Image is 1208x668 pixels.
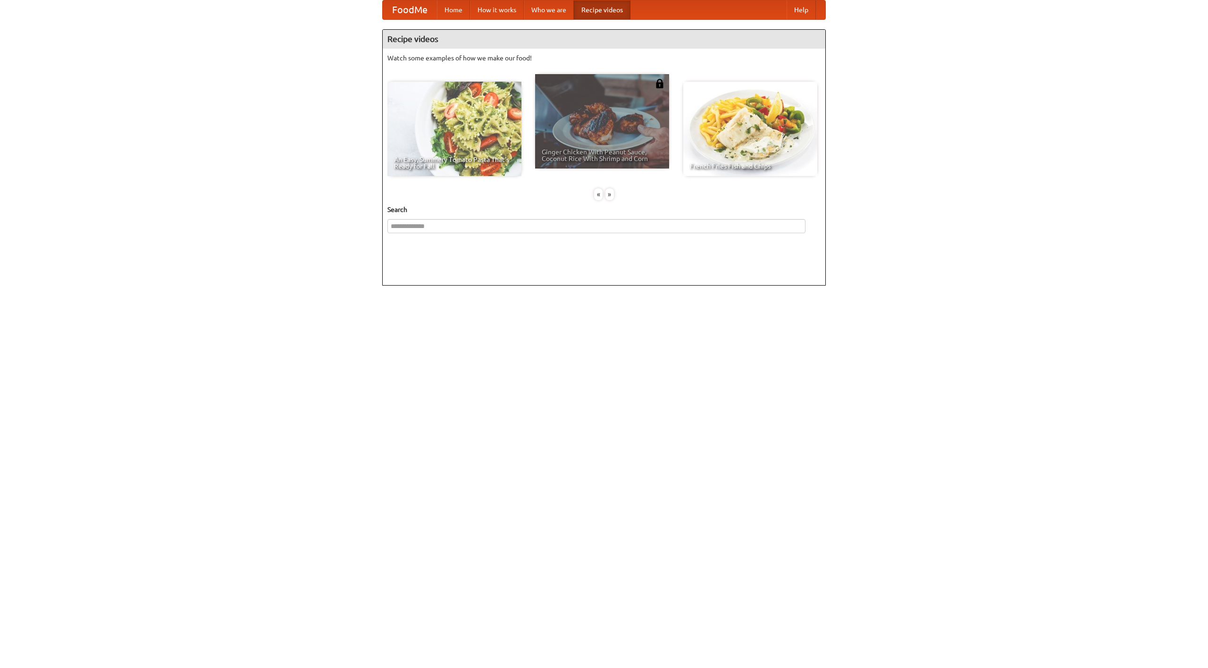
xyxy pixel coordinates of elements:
[690,163,811,169] span: French Fries Fish and Chips
[787,0,816,19] a: Help
[387,205,821,214] h5: Search
[387,82,521,176] a: An Easy, Summery Tomato Pasta That's Ready for Fall
[605,188,614,200] div: »
[437,0,470,19] a: Home
[470,0,524,19] a: How it works
[394,156,515,169] span: An Easy, Summery Tomato Pasta That's Ready for Fall
[387,53,821,63] p: Watch some examples of how we make our food!
[383,0,437,19] a: FoodMe
[524,0,574,19] a: Who we are
[574,0,630,19] a: Recipe videos
[655,79,664,88] img: 483408.png
[683,82,817,176] a: French Fries Fish and Chips
[383,30,825,49] h4: Recipe videos
[594,188,603,200] div: «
